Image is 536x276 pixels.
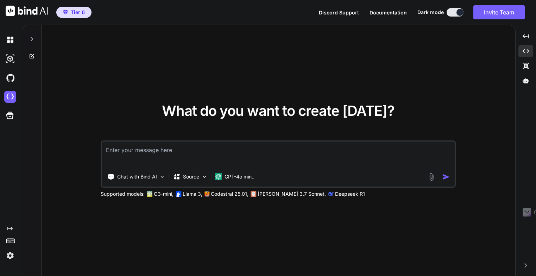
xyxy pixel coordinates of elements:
[370,9,407,16] button: Documentation
[4,34,16,46] img: darkChat
[147,191,152,197] img: GPT-4
[4,72,16,84] img: githubDark
[117,173,157,180] p: Chat with Bind AI
[183,190,202,197] p: Llama 3,
[417,9,444,16] span: Dark mode
[370,10,407,15] span: Documentation
[258,190,326,197] p: [PERSON_NAME] 3.7 Sonnet,
[215,173,222,180] img: GPT-4o mini
[4,53,16,65] img: darkAi-studio
[183,173,199,180] p: Source
[319,9,359,16] button: Discord Support
[473,5,525,19] button: Invite Team
[204,192,209,196] img: Mistral-AI
[443,173,450,181] img: icon
[4,91,16,103] img: cloudideIcon
[201,174,207,180] img: Pick Models
[6,6,48,16] img: Bind AI
[63,10,68,14] img: premium
[328,191,334,197] img: claude
[335,190,365,197] p: Deepseek R1
[56,7,92,18] button: premiumTier 6
[211,190,248,197] p: Codestral 25.01,
[225,173,254,180] p: GPT-4o min..
[319,10,359,15] span: Discord Support
[162,102,395,119] span: What do you want to create [DATE]?
[4,250,16,262] img: settings
[428,173,436,181] img: attachment
[71,9,85,16] span: Tier 6
[154,190,174,197] p: O3-mini,
[159,174,165,180] img: Pick Tools
[101,190,145,197] p: Supported models:
[251,191,256,197] img: claude
[176,191,181,197] img: Llama2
